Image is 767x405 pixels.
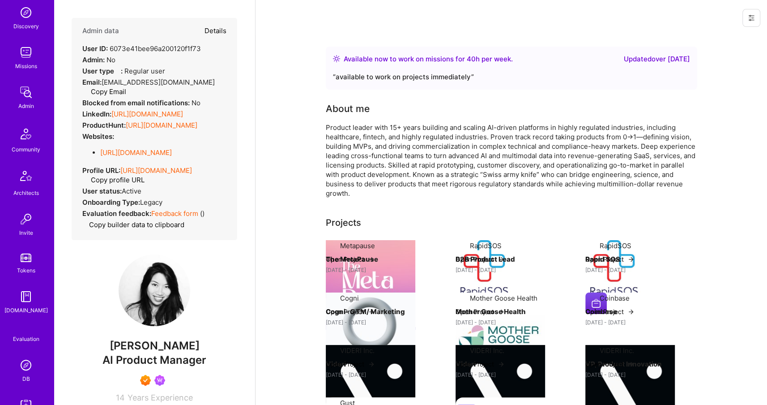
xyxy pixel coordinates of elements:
[82,44,108,53] strong: User ID:
[116,393,125,402] span: 14
[333,55,340,62] img: Availability
[498,308,505,315] img: arrow-right
[111,110,183,118] a: [URL][DOMAIN_NAME]
[456,306,567,318] h4: Mother Goose Health
[119,254,190,326] img: User Avatar
[122,187,141,195] span: Active
[154,375,165,386] img: Been on Mission
[82,56,105,64] strong: Admin:
[585,254,697,265] h4: Rapid SOS
[470,346,504,355] div: VIDERI Inc.
[585,359,635,369] button: Open Project
[15,123,37,145] img: Community
[140,198,162,207] span: legacy
[22,374,30,383] div: DB
[102,353,206,366] span: AI Product Manager
[114,67,121,73] i: Help
[84,177,91,184] i: icon Copy
[15,167,37,188] img: Architects
[368,361,375,368] img: arrow-right
[456,318,567,327] div: [DATE] - [DATE]
[340,293,359,303] div: Cogni
[82,78,102,86] strong: Email:
[326,216,361,229] div: Projects
[82,222,89,228] i: icon Copy
[84,175,145,185] button: Copy profile URL
[600,241,631,250] div: RapidSOS
[585,265,697,275] div: [DATE] - [DATE]
[326,123,697,198] div: Product leader with 15+ years building and scaling AI-driven platforms in highly regulated indust...
[600,346,634,355] div: VIDERI Inc.
[151,209,198,218] a: Feedback form
[627,308,635,315] img: arrow-right
[126,121,197,129] a: [URL][DOMAIN_NAME]
[585,240,643,297] img: Company logo
[456,358,567,370] h4: Videri
[585,358,697,370] h4: VP, Product Innovation
[585,306,697,318] h4: Coinbase
[340,346,375,355] div: VIDERI Inc.
[498,361,505,368] img: arrow-right
[140,375,151,386] img: Exceptional A.Teamer
[456,254,567,265] h4: B2B Product Lead
[82,121,126,129] strong: ProductHunt:
[82,187,122,195] strong: User status:
[368,256,375,263] img: arrow-right
[498,256,505,263] img: arrow-right
[17,210,35,228] img: Invite
[82,44,201,53] div: 6073e41bee96a200120f1f73
[326,102,370,116] div: About me
[456,265,567,275] div: [DATE] - [DATE]
[456,293,545,382] img: Company logo
[12,145,40,154] div: Community
[467,55,476,63] span: 40
[326,254,375,264] button: Open Project
[456,307,505,316] button: Open Project
[82,132,114,141] strong: Websites:
[17,43,35,61] img: teamwork
[585,318,697,327] div: [DATE] - [DATE]
[23,327,30,334] i: icon SelectionTeam
[82,166,120,175] strong: Profile URL:
[344,54,513,65] div: Available now to work on missions for h per week .
[82,209,151,218] strong: Evaluation feedback:
[333,72,690,82] div: “ available to work on projects immediately ”
[13,188,39,198] div: Architects
[17,83,35,101] img: admin teamwork
[627,256,635,263] img: arrow-right
[100,148,172,157] a: [URL][DOMAIN_NAME]
[624,54,690,65] div: Updated over [DATE]
[102,78,215,86] span: [EMAIL_ADDRESS][DOMAIN_NAME]
[17,4,35,22] img: discovery
[326,265,438,275] div: [DATE] - [DATE]
[17,266,35,275] div: Tokens
[82,99,192,107] strong: Blocked from email notifications:
[600,293,630,303] div: Coinbase
[4,306,48,315] div: [DOMAIN_NAME]
[13,22,39,31] div: Discovery
[84,89,91,95] i: icon Copy
[326,254,438,265] h4: The MetaPause
[340,241,375,250] div: Metapause
[128,393,193,402] span: Years Experience
[17,288,35,306] img: guide book
[13,334,39,344] div: Evaluation
[456,240,513,297] img: Company logo
[17,356,35,374] img: Admin Search
[82,220,184,229] button: Copy builder data to clipboard
[205,18,226,44] button: Details
[326,306,438,318] h4: Cogni- GTM/ Marketing
[456,254,505,264] button: Open Project
[82,27,119,35] h4: Admin data
[82,198,140,207] strong: Onboarding Type:
[82,110,111,118] strong: LinkedIn:
[82,209,205,218] div: ( )
[15,61,37,71] div: Missions
[82,55,115,65] div: No
[585,293,607,314] img: Company logo
[326,318,438,327] div: [DATE] - [DATE]
[84,87,126,96] button: Copy Email
[627,361,635,368] img: arrow-right
[326,293,415,382] img: Company logo
[585,307,635,316] button: Open Project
